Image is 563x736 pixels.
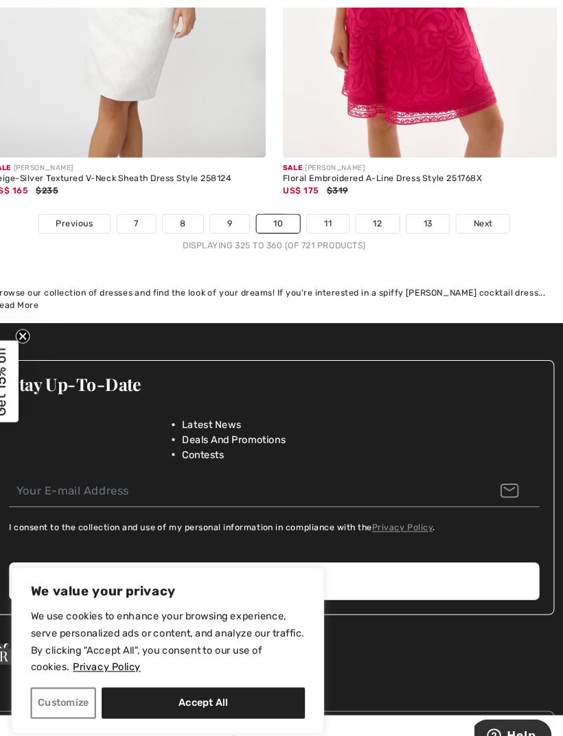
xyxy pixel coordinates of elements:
span: $235 [51,179,72,189]
span: Contests [192,432,233,447]
button: Close teaser [32,318,45,331]
span: Deals And Promotions [192,418,292,432]
button: Customize [46,664,109,694]
a: Previous [54,207,123,225]
a: 8 [174,207,212,225]
button: Subscribe [25,543,538,580]
a: Next [457,207,509,225]
iframe: Opens a widget where you can find more information [474,695,549,729]
a: 12 [360,207,402,225]
p: We value your privacy [46,562,311,579]
div: We value your privacy [27,548,330,709]
input: Your E-mail Address [25,459,538,490]
span: US$ 175 [290,179,324,189]
span: Get 15% off [10,335,25,402]
span: Sale [290,158,308,167]
img: Avenue Rewards [11,621,29,642]
span: Read More [10,290,54,300]
label: I consent to the collection and use of my personal information in compliance with the . [25,503,437,516]
div: Browse our collection of dresses and find the look of your dreams! If you're interested in a spif... [10,276,553,289]
span: US$ 165 [8,179,43,189]
a: 7 [130,207,167,225]
h3: Stay Up-To-Date [25,362,538,380]
div: [PERSON_NAME] [290,158,555,168]
div: Beige-Silver Textured V-Neck Sheath Dress Style 258124 [8,168,273,178]
p: We use cookies to enhance your browsing experience, serve personalized ads or content, and analyz... [46,587,311,653]
a: My Rewards [292,687,552,730]
span: Sale [8,158,27,167]
a: 9 [220,207,257,225]
span: Latest News [192,403,249,418]
button: Accept All [115,664,311,694]
span: Previous [71,210,106,222]
div: [PERSON_NAME] [8,158,273,168]
a: 11 [313,207,354,225]
a: Privacy Policy [376,505,435,514]
span: $319 [332,179,352,189]
a: 10 [264,207,307,225]
div: Floral Embroidered A-Line Dress Style 251768X [290,168,555,178]
span: Next [474,210,492,222]
a: Privacy Policy [87,638,153,651]
a: 13 [409,207,451,225]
